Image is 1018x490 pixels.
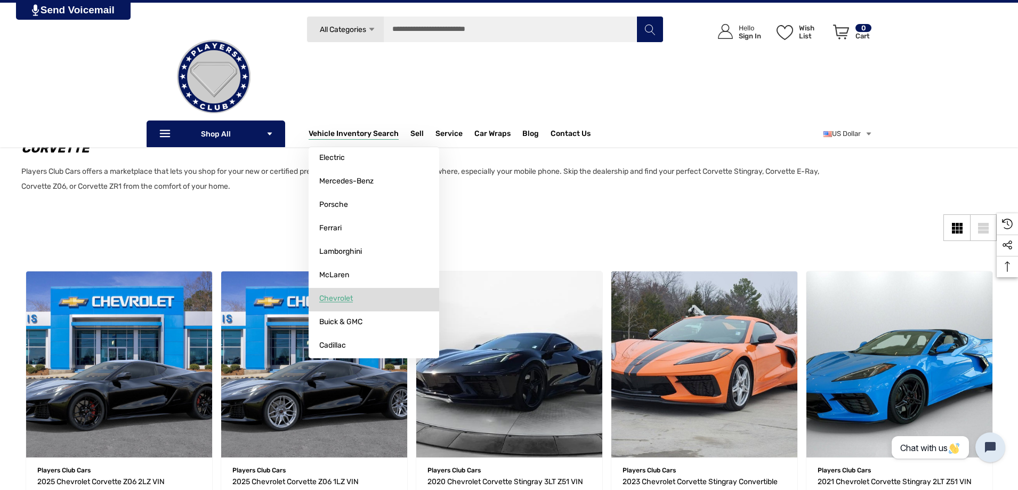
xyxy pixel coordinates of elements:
svg: Social Media [1002,240,1013,251]
span: Sell [410,129,424,141]
svg: Icon Arrow Down [266,130,273,138]
svg: Recently Viewed [1002,219,1013,229]
p: Players Club Cars [37,463,201,477]
a: Grid View [943,214,970,241]
span: Lamborghini [319,247,362,256]
img: For Sale: 2025 Chevrolet Corvette Z06 2LZ VIN 1G1YE2D37S5607208 [26,271,212,457]
span: Chevrolet [319,294,353,303]
p: 0 [855,24,871,32]
a: List View [970,214,997,241]
a: All Categories Icon Arrow Down Icon Arrow Up [306,16,384,43]
a: 2020 Chevrolet Corvette Stingray 3LT Z51 VIN 1G1Y82D4XL5106394,$64,989.00 [416,271,602,457]
p: Wish List [799,24,827,40]
p: Players Club Cars [818,463,981,477]
p: Hello [739,24,761,32]
a: 2025 Chevrolet Corvette Z06 2LZ VIN 1G1YE2D37S5607208,$135,210.00 [26,271,212,457]
a: Sign in [706,13,766,50]
a: Sell [410,123,435,144]
span: All Categories [319,25,366,34]
p: Players Club Cars offers a marketplace that lets you shop for your new or certified pre-owned Che... [21,164,821,194]
span: McLaren [319,270,349,280]
a: Cart with 0 items [828,13,872,55]
p: Players Club Cars [232,463,396,477]
a: USD [823,123,872,144]
img: PjwhLS0gR2VuZXJhdG9yOiBHcmF2aXQuaW8gLS0+PHN2ZyB4bWxucz0iaHR0cDovL3d3dy53My5vcmcvMjAwMC9zdmciIHhtb... [32,4,39,16]
a: Service [435,129,463,141]
button: Search [636,16,663,43]
a: Blog [522,129,539,141]
svg: Icon User Account [718,24,733,39]
svg: Icon Line [158,128,174,140]
p: Shop All [147,121,285,147]
a: Contact Us [551,129,591,141]
svg: Icon Arrow Down [368,26,376,34]
p: Sign In [739,32,761,40]
h1: Corvette [21,139,821,158]
svg: Top [997,261,1018,272]
a: 2021 Chevrolet Corvette Stingray 2LT Z51 VIN 1G1YB2D48M5115775,$68,999.00 [806,271,992,457]
p: Players Club Cars [623,463,786,477]
img: Players Club | Cars For Sale [160,23,267,130]
p: Players Club Cars [427,463,591,477]
span: Car Wraps [474,129,511,141]
span: Mercedes-Benz [319,176,374,186]
span: Ferrari [319,223,342,233]
img: For Sale: 2021 Chevrolet Corvette Stingray 2LT Z51 VIN 1G1YB2D48M5115775 [806,271,992,457]
a: Wish List Wish List [772,13,828,50]
svg: Wish List [777,25,793,40]
a: 2025 Chevrolet Corvette Z06 1LZ VIN 1G1YD2D32S5606812,$117,215.00 [221,271,407,457]
span: Cadillac [319,341,346,350]
span: Porsche [319,200,348,210]
img: For Sale: 2020 Chevrolet Corvette Stingray 3LT Z51 VIN 1G1Y82D4XL5106394 [416,271,602,457]
a: 2023 Chevrolet Corvette Stingray Convertible 1LT VIN 1G1YA3D4XP5140450,$65,926.00 [611,271,797,457]
img: For Sale: 2025 Chevrolet Corvette Z06 1LZ VIN 1G1YD2D32S5606812 [221,271,407,457]
img: For Sale: 2023 Chevrolet Corvette Stingray Convertible 1LT VIN 1G1YA3D4XP5140450 [611,271,797,457]
span: Buick & GMC [319,317,362,327]
span: Electric [319,153,345,163]
a: Car Wraps [474,123,522,144]
svg: Review Your Cart [833,25,849,39]
p: Cart [855,32,871,40]
a: Vehicle Inventory Search [309,129,399,141]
